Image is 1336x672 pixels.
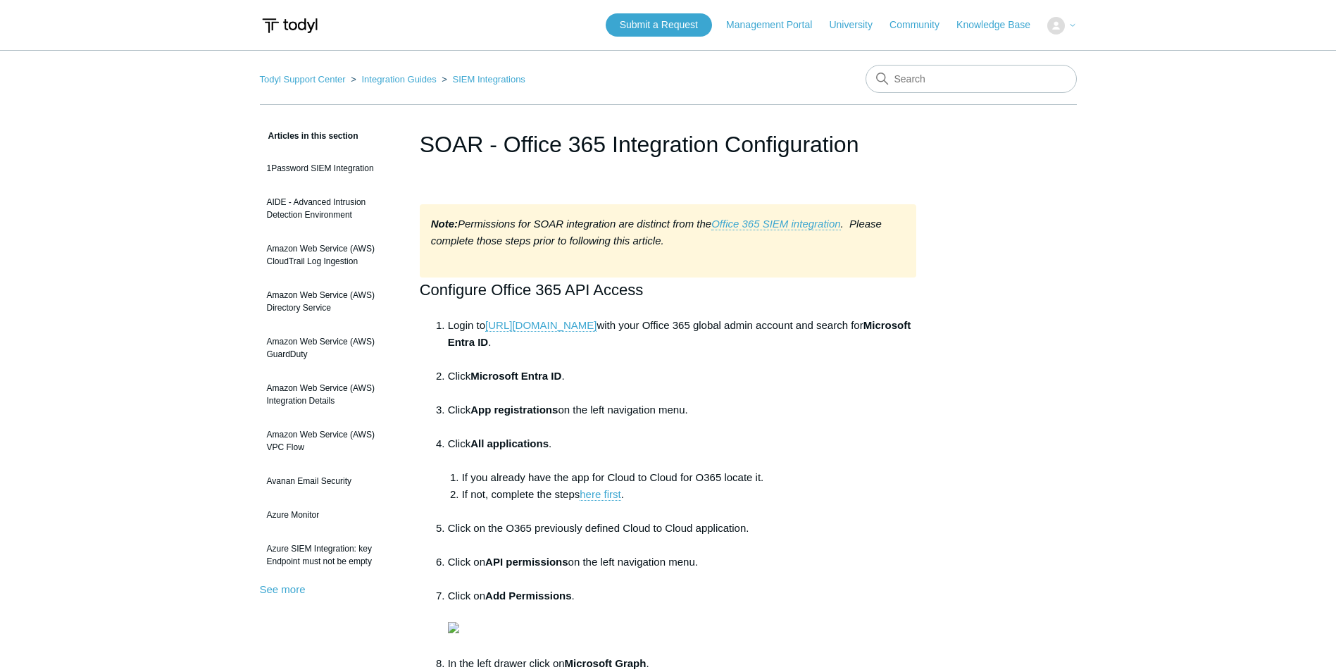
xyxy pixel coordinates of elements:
li: Login to with your Office 365 global admin account and search for . [448,317,917,368]
strong: All applications [470,437,549,449]
a: University [829,18,886,32]
li: If you already have the app for Cloud to Cloud for O365 locate it. [462,469,917,486]
h2: Configure Office 365 API Access [420,278,917,302]
li: Click . [448,368,917,402]
a: Knowledge Base [956,18,1044,32]
a: here first [580,488,620,501]
li: Integration Guides [348,74,439,85]
strong: Microsoft Entra ID [448,319,911,348]
strong: Microsoft Graph [565,657,647,669]
li: Click . [448,435,917,520]
a: Amazon Web Service (AWS) Integration Details [260,375,399,414]
li: Todyl Support Center [260,74,349,85]
strong: Add Permissions [485,590,572,602]
a: [URL][DOMAIN_NAME] [485,319,597,332]
a: Community [889,18,954,32]
li: SIEM Integrations [439,74,525,85]
img: Todyl Support Center Help Center home page [260,13,320,39]
li: Click on on the left navigation menu. [448,554,917,587]
em: Permissions for SOAR integration are distinct from the . Please complete those steps prior to fol... [431,218,882,247]
strong: App registrations [470,404,558,416]
a: AIDE - Advanced Intrusion Detection Environment [260,189,399,228]
strong: Note: [431,218,458,230]
li: Click on . [448,587,917,655]
strong: Microsoft Entra ID [470,370,561,382]
li: Click on the O365 previously defined Cloud to Cloud application. [448,520,917,554]
li: Click on the left navigation menu. [448,402,917,435]
a: Todyl Support Center [260,74,346,85]
a: Submit a Request [606,13,712,37]
a: Amazon Web Service (AWS) Directory Service [260,282,399,321]
a: Amazon Web Service (AWS) CloudTrail Log Ingestion [260,235,399,275]
a: SIEM Integrations [453,74,525,85]
a: Management Portal [726,18,826,32]
h1: SOAR - Office 365 Integration Configuration [420,127,917,161]
li: If not, complete the steps . [462,486,917,520]
a: 1Password SIEM Integration [260,155,399,182]
a: Office 365 SIEM integration [711,218,840,230]
strong: API permissions [485,556,568,568]
a: Azure Monitor [260,502,399,528]
a: Amazon Web Service (AWS) GuardDuty [260,328,399,368]
span: Articles in this section [260,131,358,141]
a: See more [260,583,306,595]
input: Search [866,65,1077,93]
img: 28485733445395 [448,622,459,633]
a: Amazon Web Service (AWS) VPC Flow [260,421,399,461]
a: Integration Guides [361,74,436,85]
a: Azure SIEM Integration: key Endpoint must not be empty [260,535,399,575]
a: Avanan Email Security [260,468,399,494]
